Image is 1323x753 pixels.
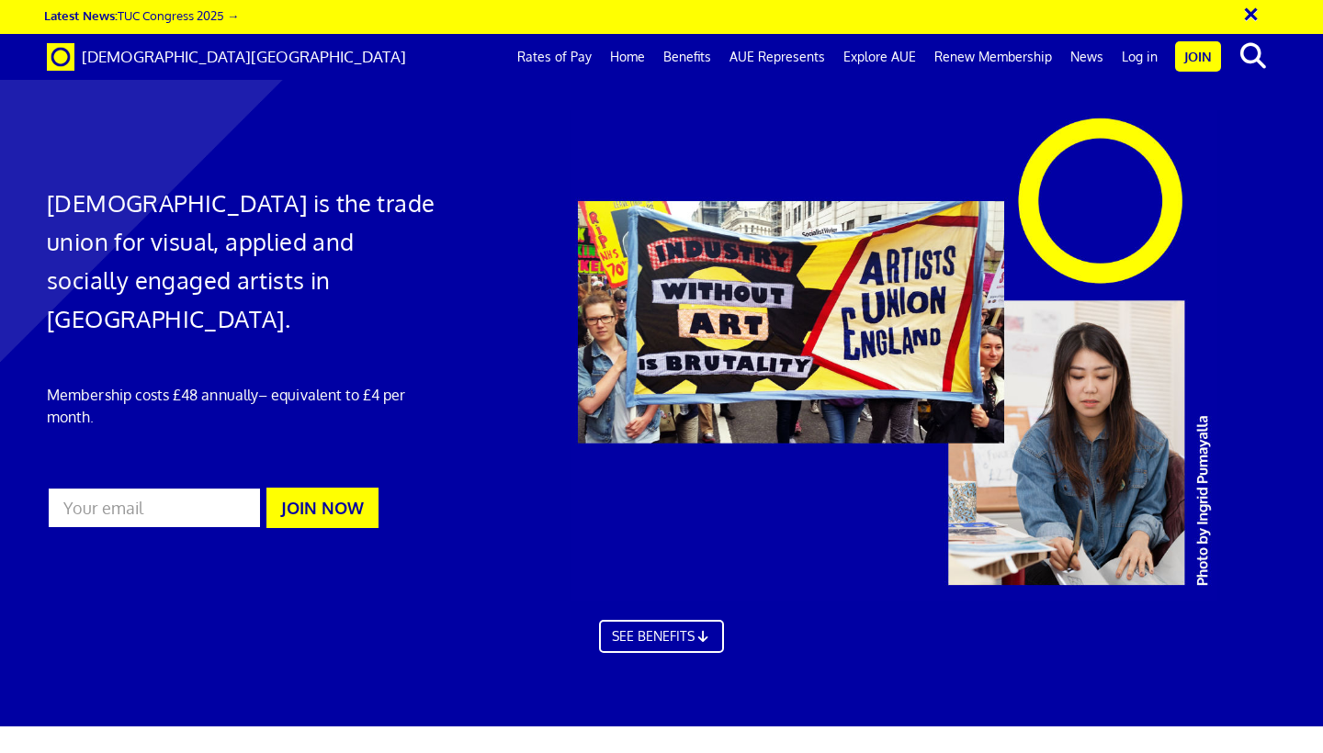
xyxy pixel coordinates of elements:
[599,620,724,653] a: SEE BENEFITS
[1225,37,1281,75] button: search
[47,384,438,428] p: Membership costs £48 annually – equivalent to £4 per month.
[720,34,834,80] a: AUE Represents
[1113,34,1167,80] a: Log in
[1061,34,1113,80] a: News
[47,487,262,529] input: Your email
[47,184,438,338] h1: [DEMOGRAPHIC_DATA] is the trade union for visual, applied and socially engaged artists in [GEOGRA...
[508,34,601,80] a: Rates of Pay
[834,34,925,80] a: Explore AUE
[44,7,118,23] strong: Latest News:
[601,34,654,80] a: Home
[82,47,406,66] span: [DEMOGRAPHIC_DATA][GEOGRAPHIC_DATA]
[654,34,720,80] a: Benefits
[925,34,1061,80] a: Renew Membership
[1175,41,1221,72] a: Join
[266,488,379,528] button: JOIN NOW
[33,34,420,80] a: Brand [DEMOGRAPHIC_DATA][GEOGRAPHIC_DATA]
[44,7,239,23] a: Latest News:TUC Congress 2025 →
